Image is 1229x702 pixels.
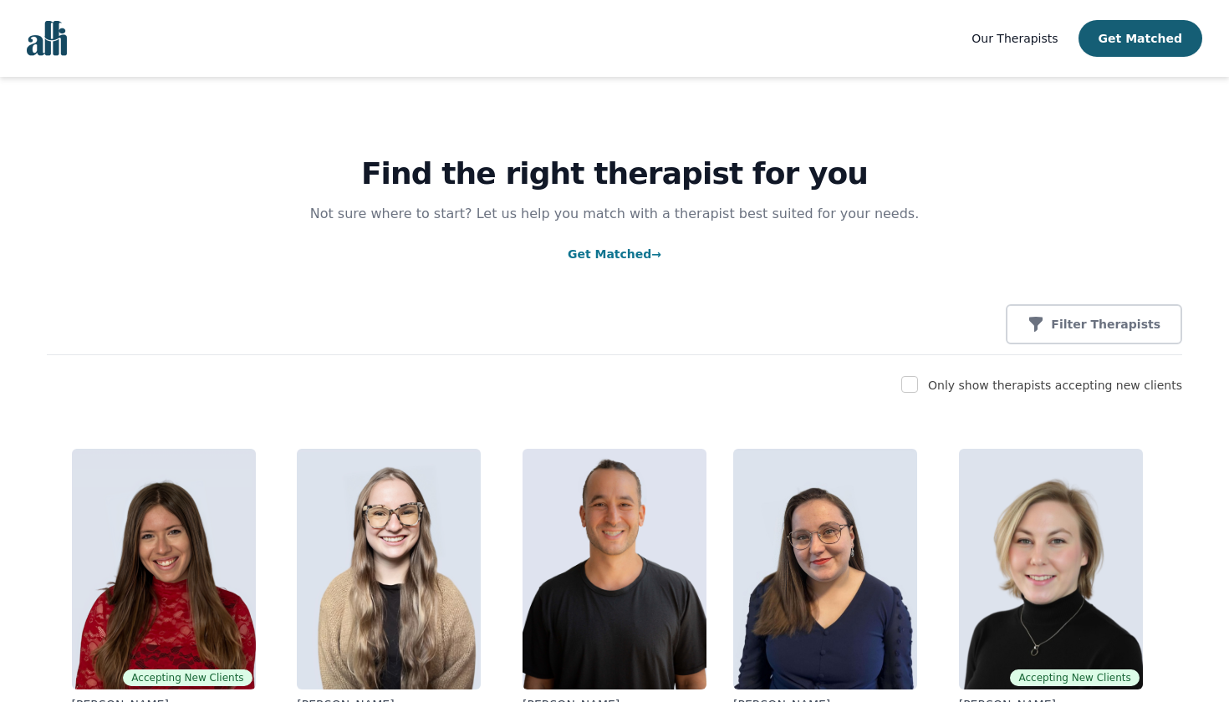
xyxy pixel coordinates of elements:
[733,449,917,689] img: Vanessa_McCulloch
[523,449,706,689] img: Kavon_Banejad
[123,669,252,686] span: Accepting New Clients
[1010,669,1139,686] span: Accepting New Clients
[1051,316,1160,333] p: Filter Therapists
[568,247,661,261] a: Get Matched
[72,449,256,689] img: Alisha_Levine
[47,157,1182,191] h1: Find the right therapist for you
[928,379,1182,392] label: Only show therapists accepting new clients
[971,28,1058,48] a: Our Therapists
[297,449,481,689] img: Faith_Woodley
[1006,304,1182,344] button: Filter Therapists
[1079,20,1202,57] button: Get Matched
[651,247,661,261] span: →
[959,449,1143,689] img: Jocelyn_Crawford
[27,21,67,56] img: alli logo
[293,204,936,224] p: Not sure where to start? Let us help you match with a therapist best suited for your needs.
[971,32,1058,45] span: Our Therapists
